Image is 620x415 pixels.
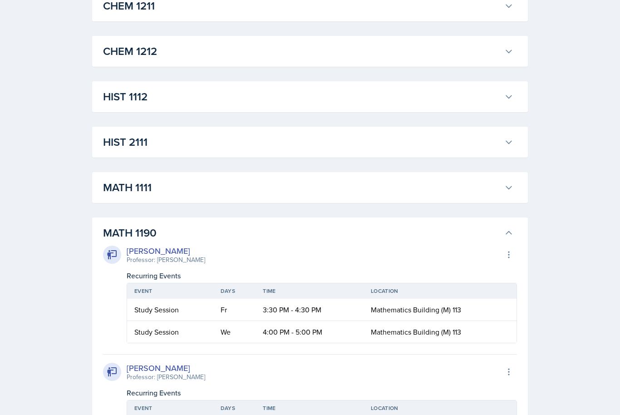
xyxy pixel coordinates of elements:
[127,255,205,265] div: Professor: [PERSON_NAME]
[103,43,501,59] h3: CHEM 1212
[213,321,256,343] td: We
[101,132,515,152] button: HIST 2111
[103,179,501,196] h3: MATH 1111
[256,299,364,321] td: 3:30 PM - 4:30 PM
[101,41,515,61] button: CHEM 1212
[371,327,461,337] span: Mathematics Building (M) 113
[127,362,205,374] div: [PERSON_NAME]
[364,283,517,299] th: Location
[103,134,501,150] h3: HIST 2111
[127,372,205,382] div: Professor: [PERSON_NAME]
[134,304,206,315] div: Study Session
[101,223,515,243] button: MATH 1190
[134,326,206,337] div: Study Session
[213,299,256,321] td: Fr
[127,245,205,257] div: [PERSON_NAME]
[127,270,517,281] div: Recurring Events
[256,283,364,299] th: Time
[103,89,501,105] h3: HIST 1112
[371,305,461,315] span: Mathematics Building (M) 113
[213,283,256,299] th: Days
[103,225,501,241] h3: MATH 1190
[127,283,213,299] th: Event
[101,178,515,198] button: MATH 1111
[256,321,364,343] td: 4:00 PM - 5:00 PM
[101,87,515,107] button: HIST 1112
[127,387,517,398] div: Recurring Events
